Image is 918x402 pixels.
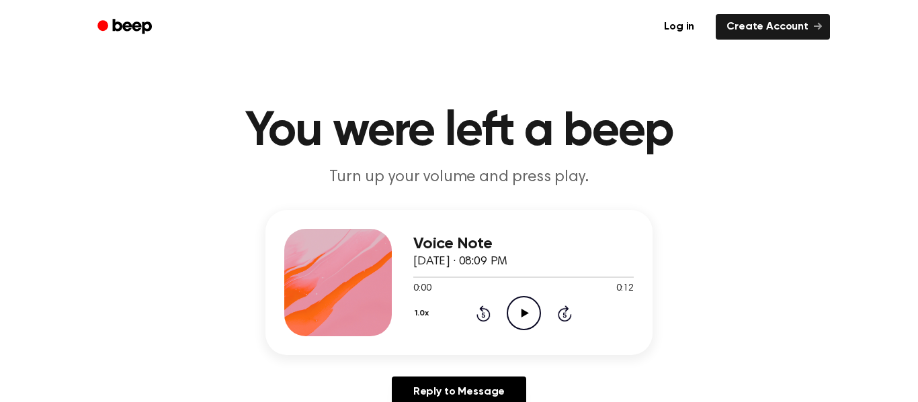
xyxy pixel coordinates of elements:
h1: You were left a beep [115,107,803,156]
button: 1.0x [413,302,433,325]
h3: Voice Note [413,235,634,253]
span: 0:12 [616,282,634,296]
p: Turn up your volume and press play. [201,166,717,189]
a: Beep [88,14,164,40]
a: Create Account [716,14,830,40]
a: Log in [651,11,708,42]
span: 0:00 [413,282,431,296]
span: [DATE] · 08:09 PM [413,256,507,268]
